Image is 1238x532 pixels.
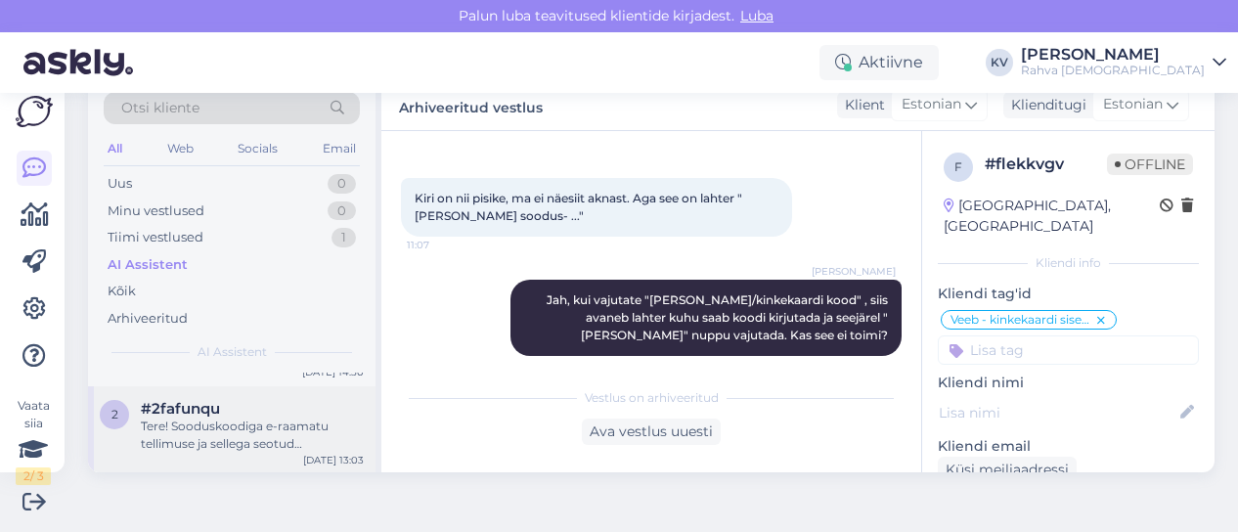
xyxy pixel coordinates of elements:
div: Email [319,136,360,161]
span: Kiri on nii pisike, ma ei näesiit aknast. Aga see on lahter "[PERSON_NAME] soodus- ..." [415,191,742,223]
div: [GEOGRAPHIC_DATA], [GEOGRAPHIC_DATA] [944,196,1160,237]
div: Vaata siia [16,397,51,485]
span: Otsi kliente [121,98,199,118]
span: #2fafunqu [141,400,220,418]
div: Kliendi info [938,254,1199,272]
div: AI Assistent [108,255,188,275]
span: 2 [111,407,118,421]
span: Vestlus on arhiveeritud [585,389,719,407]
input: Lisa tag [938,335,1199,365]
div: Web [163,136,198,161]
div: All [104,136,126,161]
div: Klient [837,95,885,115]
div: [DATE] 13:03 [303,453,364,467]
span: Estonian [902,94,961,115]
img: Askly Logo [16,96,53,127]
a: [PERSON_NAME]Rahva [DEMOGRAPHIC_DATA] [1021,47,1226,78]
div: 0 [328,174,356,194]
span: 11:07 [407,238,480,252]
div: Rahva [DEMOGRAPHIC_DATA] [1021,63,1205,78]
div: Kõik [108,282,136,301]
input: Lisa nimi [939,402,1176,423]
div: [DATE] 14:50 [302,365,364,379]
span: Luba [734,7,779,24]
span: Jah, kui vajutate "[PERSON_NAME]/kinkekaardi kood" , siis avaneb lahter kuhu saab koodi kirjutada... [547,292,891,342]
div: KV [986,49,1013,76]
span: f [954,159,962,174]
div: Minu vestlused [108,201,204,221]
div: Socials [234,136,282,161]
span: Offline [1107,154,1193,175]
p: Kliendi nimi [938,373,1199,393]
span: Nähtud ✓ 11:08 [821,357,896,372]
div: # flekkvgv [985,153,1107,176]
label: Arhiveeritud vestlus [399,92,543,118]
span: [PERSON_NAME] [812,264,896,279]
div: 1 [332,228,356,247]
div: Aktiivne [819,45,939,80]
span: AI Assistent [198,343,267,361]
p: Kliendi email [938,436,1199,457]
div: 2 / 3 [16,467,51,485]
p: Kliendi tag'id [938,284,1199,304]
div: Küsi meiliaadressi [938,457,1077,483]
span: Estonian [1103,94,1163,115]
div: 0 [328,201,356,221]
span: Veeb - kinkekaardi sisestamine [951,314,1094,326]
div: Tiimi vestlused [108,228,203,247]
div: Tere! Sooduskoodiga e-raamatu tellimuse ja sellega seotud makseprobleemide lahendamiseks palun sa... [141,418,364,453]
div: Arhiveeritud [108,309,188,329]
div: [PERSON_NAME] [1021,47,1205,63]
div: Uus [108,174,132,194]
div: Ava vestlus uuesti [582,419,721,445]
div: Klienditugi [1003,95,1086,115]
